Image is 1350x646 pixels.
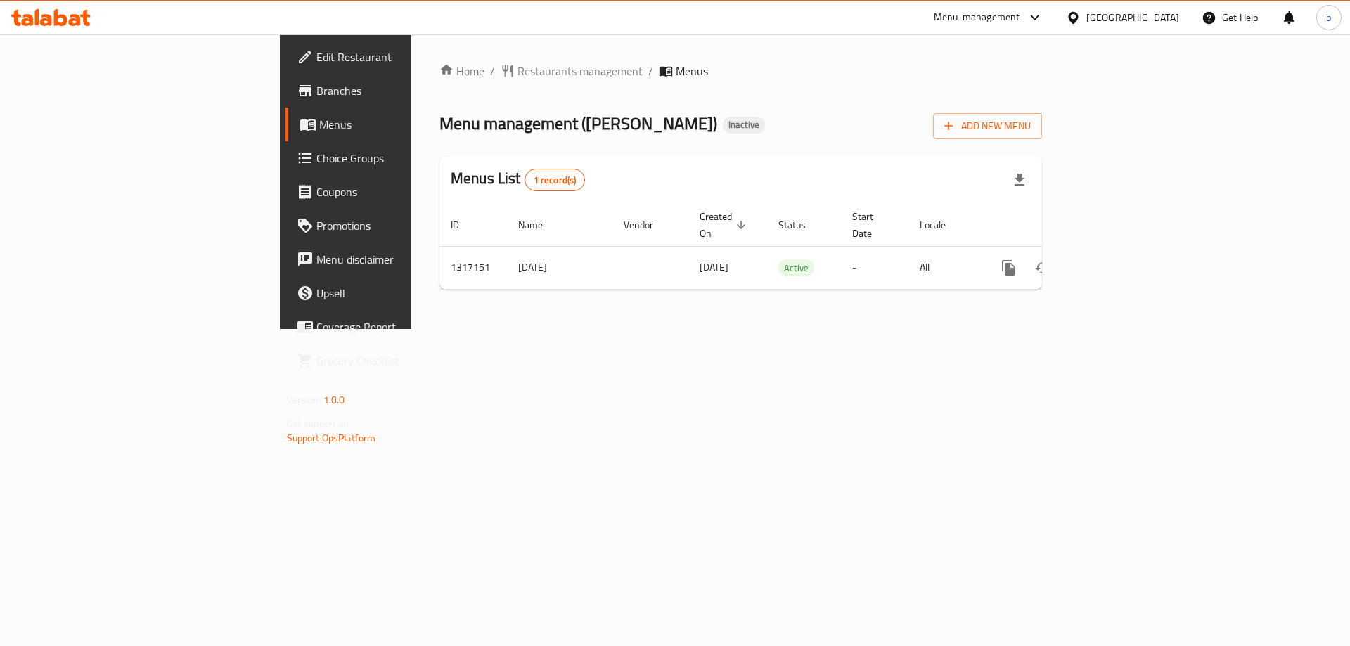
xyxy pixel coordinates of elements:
[933,113,1042,139] button: Add New Menu
[285,310,506,344] a: Coverage Report
[316,251,494,268] span: Menu disclaimer
[778,217,824,233] span: Status
[323,391,345,409] span: 1.0.0
[778,259,814,276] div: Active
[841,246,908,289] td: -
[1326,10,1331,25] span: b
[451,168,585,191] h2: Menus List
[700,208,750,242] span: Created On
[316,352,494,369] span: Grocery Checklist
[316,285,494,302] span: Upsell
[316,217,494,234] span: Promotions
[700,258,728,276] span: [DATE]
[316,150,494,167] span: Choice Groups
[525,174,585,187] span: 1 record(s)
[992,251,1026,285] button: more
[723,117,765,134] div: Inactive
[624,217,671,233] span: Vendor
[285,74,506,108] a: Branches
[316,183,494,200] span: Coupons
[287,391,321,409] span: Version:
[778,260,814,276] span: Active
[908,246,981,289] td: All
[439,63,1042,79] nav: breadcrumb
[285,243,506,276] a: Menu disclaimer
[981,204,1138,247] th: Actions
[648,63,653,79] li: /
[934,9,1020,26] div: Menu-management
[316,49,494,65] span: Edit Restaurant
[518,217,561,233] span: Name
[287,429,376,447] a: Support.OpsPlatform
[1003,163,1036,197] div: Export file
[285,141,506,175] a: Choice Groups
[285,40,506,74] a: Edit Restaurant
[451,217,477,233] span: ID
[285,209,506,243] a: Promotions
[285,108,506,141] a: Menus
[439,204,1138,290] table: enhanced table
[501,63,643,79] a: Restaurants management
[676,63,708,79] span: Menus
[517,63,643,79] span: Restaurants management
[1086,10,1179,25] div: [GEOGRAPHIC_DATA]
[723,119,765,131] span: Inactive
[316,82,494,99] span: Branches
[852,208,892,242] span: Start Date
[287,415,352,433] span: Get support on:
[316,318,494,335] span: Coverage Report
[920,217,964,233] span: Locale
[319,116,494,133] span: Menus
[285,344,506,377] a: Grocery Checklist
[944,117,1031,135] span: Add New Menu
[507,246,612,289] td: [DATE]
[285,276,506,310] a: Upsell
[1026,251,1060,285] button: Change Status
[285,175,506,209] a: Coupons
[439,108,717,139] span: Menu management ( [PERSON_NAME] )
[525,169,586,191] div: Total records count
